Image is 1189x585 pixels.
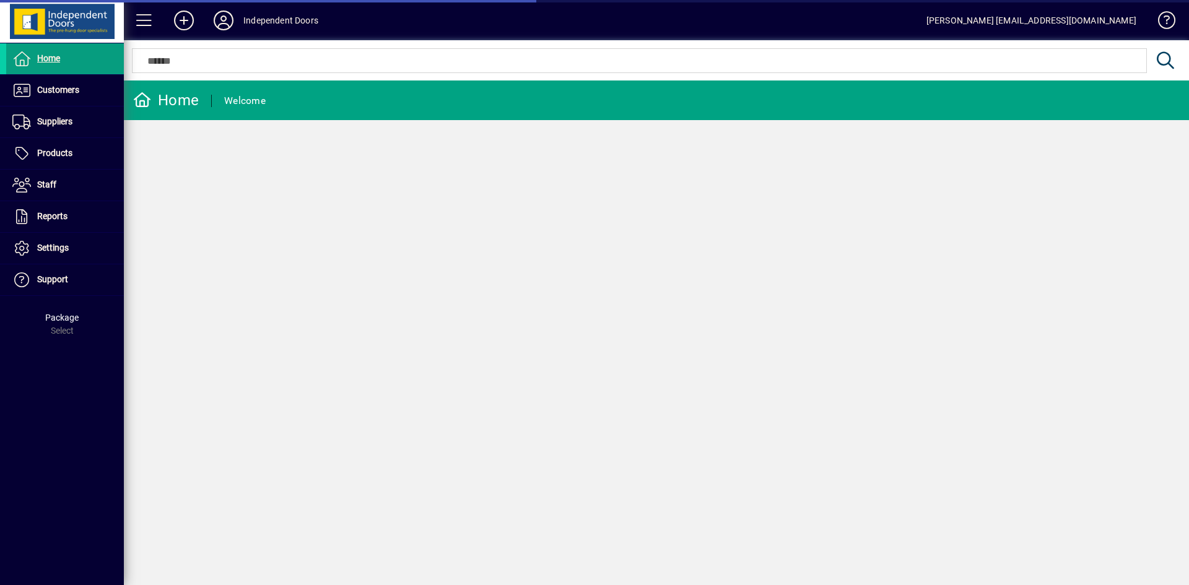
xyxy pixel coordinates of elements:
[37,116,72,126] span: Suppliers
[243,11,318,30] div: Independent Doors
[6,201,124,232] a: Reports
[37,85,79,95] span: Customers
[6,138,124,169] a: Products
[37,148,72,158] span: Products
[133,90,199,110] div: Home
[37,243,69,253] span: Settings
[6,106,124,137] a: Suppliers
[204,9,243,32] button: Profile
[6,264,124,295] a: Support
[926,11,1136,30] div: [PERSON_NAME] [EMAIL_ADDRESS][DOMAIN_NAME]
[1149,2,1174,43] a: Knowledge Base
[224,91,266,111] div: Welcome
[37,53,60,63] span: Home
[164,9,204,32] button: Add
[6,170,124,201] a: Staff
[37,211,68,221] span: Reports
[45,313,79,323] span: Package
[37,180,56,189] span: Staff
[6,233,124,264] a: Settings
[6,75,124,106] a: Customers
[37,274,68,284] span: Support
